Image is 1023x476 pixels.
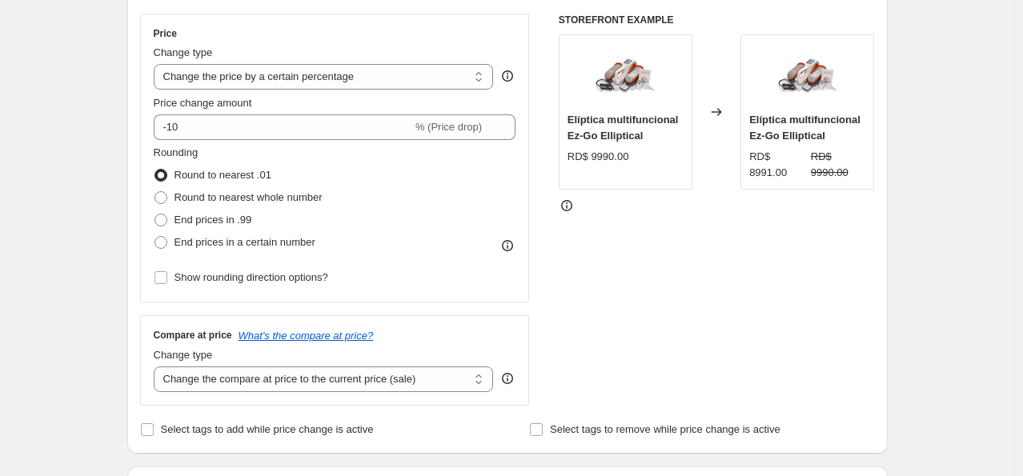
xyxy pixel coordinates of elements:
span: Select tags to add while price change is active [161,423,374,435]
button: What's the compare at price? [239,330,374,342]
span: Select tags to remove while price change is active [550,423,780,435]
span: Round to nearest whole number [175,191,323,203]
span: Elíptica multifuncional Ez-Go Elliptical [749,114,861,142]
input: -15 [154,114,412,140]
img: Mesadetrabajo3_80x.png [776,43,840,107]
img: Mesadetrabajo3_80x.png [593,43,657,107]
span: Price change amount [154,97,252,109]
div: help [499,68,516,84]
span: Elíptica multifuncional Ez-Go Elliptical [568,114,679,142]
span: Show rounding direction options? [175,271,328,283]
span: End prices in a certain number [175,236,315,248]
span: End prices in .99 [175,214,252,226]
span: Round to nearest .01 [175,169,271,181]
h6: STOREFRONT EXAMPLE [559,14,875,26]
div: RD$ 9990.00 [568,149,629,165]
h3: Price [154,27,177,40]
h3: Compare at price [154,329,232,342]
span: Change type [154,46,213,58]
span: % (Price drop) [415,121,482,133]
strike: RD$ 9990.00 [811,149,866,181]
div: RD$ 8991.00 [749,149,804,181]
span: Rounding [154,146,199,158]
div: help [499,370,516,386]
span: Change type [154,349,213,361]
